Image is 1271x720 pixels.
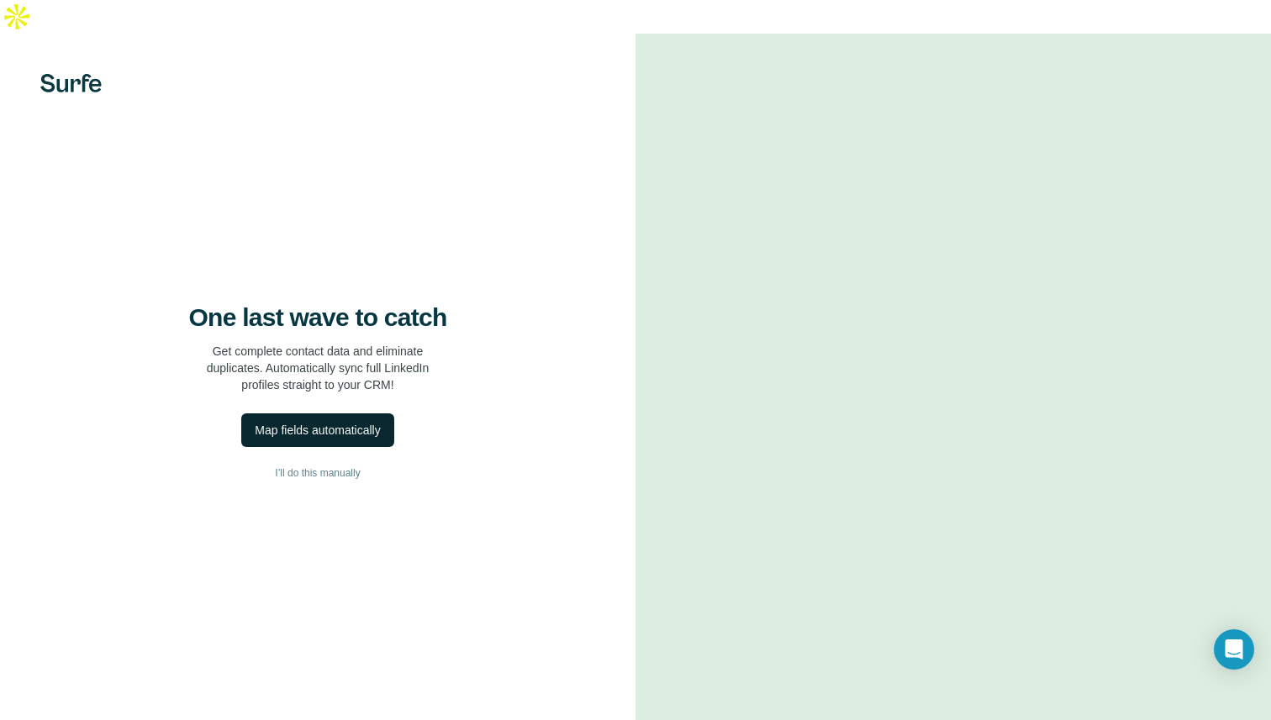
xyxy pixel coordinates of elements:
div: Open Intercom Messenger [1214,629,1254,670]
img: Surfe's logo [40,74,102,92]
button: I’ll do this manually [34,460,602,486]
span: I’ll do this manually [275,465,360,481]
button: Map fields automatically [241,413,393,447]
div: Map fields automatically [255,422,380,439]
h4: One last wave to catch [189,302,447,333]
p: Get complete contact data and eliminate duplicates. Automatically sync full LinkedIn profiles str... [207,343,430,393]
